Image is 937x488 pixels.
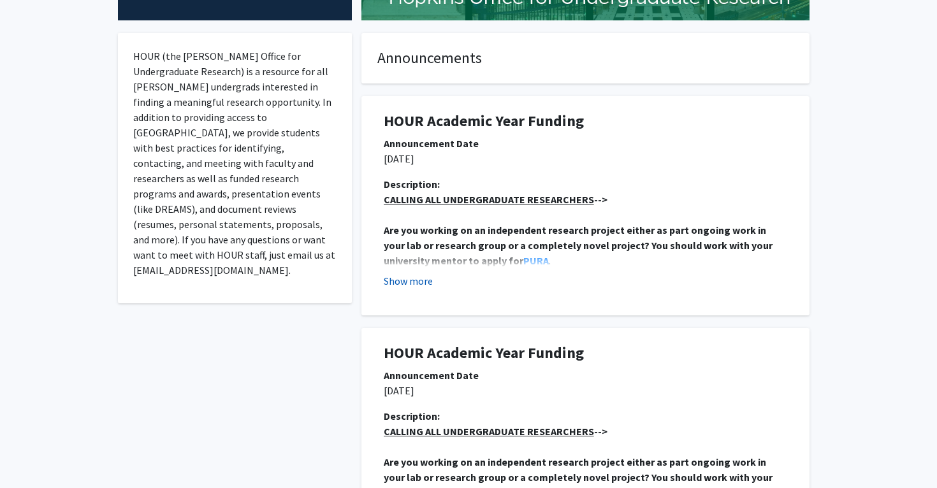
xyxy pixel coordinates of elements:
strong: --> [384,193,607,206]
div: Description: [384,176,787,192]
p: [DATE] [384,383,787,398]
div: Description: [384,408,787,424]
div: Announcement Date [384,136,787,151]
h1: HOUR Academic Year Funding [384,112,787,131]
strong: Are you working on an independent research project either as part ongoing work in your lab or res... [384,224,774,267]
iframe: Chat [10,431,54,478]
p: HOUR (the [PERSON_NAME] Office for Undergraduate Research) is a resource for all [PERSON_NAME] un... [133,48,337,278]
p: . [384,222,787,268]
div: Announcement Date [384,368,787,383]
button: Show more [384,273,433,289]
u: CALLING ALL UNDERGRADUATE RESEARCHERS [384,193,594,206]
a: PURA [523,254,549,267]
h4: Announcements [377,49,794,68]
strong: --> [384,425,607,438]
p: [DATE] [384,151,787,166]
h1: HOUR Academic Year Funding [384,344,787,362]
u: CALLING ALL UNDERGRADUATE RESEARCHERS [384,425,594,438]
